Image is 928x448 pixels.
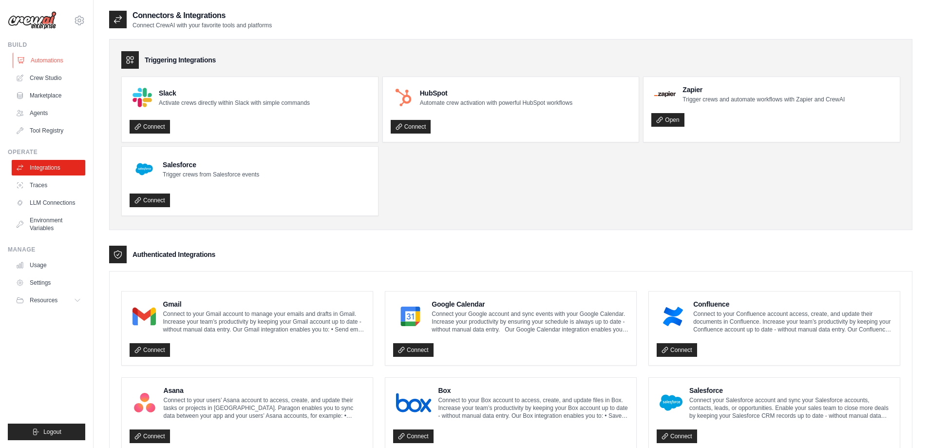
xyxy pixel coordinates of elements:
h3: Authenticated Integrations [133,250,215,259]
h4: Salesforce [689,386,892,395]
p: Connect to your Box account to access, create, and update files in Box. Increase your team’s prod... [438,396,628,420]
a: Connect [657,429,697,443]
p: Activate crews directly within Slack with simple commands [159,99,310,107]
a: Connect [657,343,697,357]
h4: HubSpot [420,88,572,98]
a: Agents [12,105,85,121]
div: Operate [8,148,85,156]
a: Traces [12,177,85,193]
h4: Google Calendar [432,299,628,309]
img: Salesforce Logo [660,393,682,412]
img: Gmail Logo [133,307,156,326]
button: Logout [8,424,85,440]
img: HubSpot Logo [394,88,413,107]
a: Connect [391,120,431,134]
a: LLM Connections [12,195,85,211]
p: Connect your Salesforce account and sync your Salesforce accounts, contacts, leads, or opportunit... [689,396,892,420]
h3: Triggering Integrations [145,55,216,65]
a: Connect [130,120,170,134]
a: Marketplace [12,88,85,103]
img: Confluence Logo [660,307,686,326]
a: Environment Variables [12,213,85,236]
a: Settings [12,275,85,291]
p: Connect your Google account and sync events with your Google Calendar. Increase your productivity... [432,310,628,333]
a: Connect [130,194,170,207]
p: Connect to your Confluence account access, create, and update their documents in Confluence. Incr... [693,310,892,333]
p: Connect to your users’ Asana account to access, create, and update their tasks or projects in [GE... [164,396,365,420]
span: Resources [30,296,57,304]
div: Build [8,41,85,49]
a: Automations [13,53,86,68]
a: Connect [130,343,170,357]
span: Logout [43,428,61,436]
h4: Gmail [163,299,365,309]
h4: Box [438,386,628,395]
p: Connect to your Gmail account to manage your emails and drafts in Gmail. Increase your team’s pro... [163,310,365,333]
img: Slack Logo [133,88,152,107]
a: Integrations [12,160,85,175]
a: Connect [130,429,170,443]
p: Trigger crews and automate workflows with Zapier and CrewAI [682,96,845,103]
img: Salesforce Logo [133,157,156,181]
img: Google Calendar Logo [396,307,425,326]
a: Open [651,113,684,127]
p: Automate crew activation with powerful HubSpot workflows [420,99,572,107]
a: Usage [12,257,85,273]
h4: Zapier [682,85,845,95]
h4: Confluence [693,299,892,309]
h4: Salesforce [163,160,259,170]
h2: Connectors & Integrations [133,10,272,21]
div: Manage [8,246,85,253]
a: Crew Studio [12,70,85,86]
img: Asana Logo [133,393,157,412]
a: Tool Registry [12,123,85,138]
img: Box Logo [396,393,431,412]
img: Zapier Logo [654,91,676,97]
p: Trigger crews from Salesforce events [163,171,259,178]
p: Connect CrewAI with your favorite tools and platforms [133,21,272,29]
a: Connect [393,429,434,443]
h4: Asana [164,386,365,395]
img: Logo [8,11,57,30]
h4: Slack [159,88,310,98]
a: Connect [393,343,434,357]
button: Resources [12,292,85,308]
